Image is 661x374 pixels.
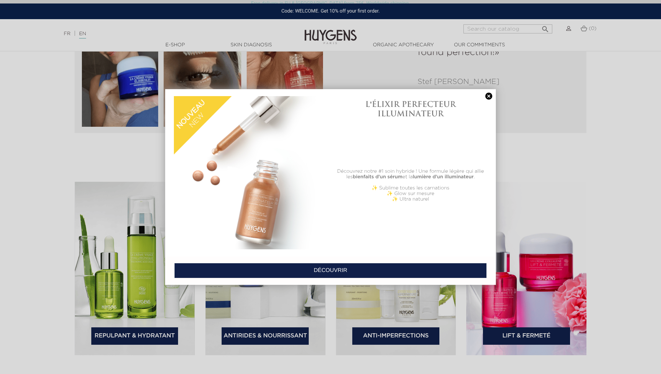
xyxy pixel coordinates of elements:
[334,191,487,196] p: ✨ Glow sur mesure
[334,169,487,180] p: Découvrez notre #1 soin hybride ! Une formule légère qui allie les et la .
[334,185,487,191] p: ✨ Sublime toutes les carnations
[334,196,487,202] p: ✨ Ultra naturel
[174,263,487,278] a: DÉCOUVRIR
[353,174,402,179] b: bienfaits d'un sérum
[413,174,474,179] b: lumière d'un illuminateur
[334,100,487,118] h1: L'ÉLIXIR PERFECTEUR ILLUMINATEUR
